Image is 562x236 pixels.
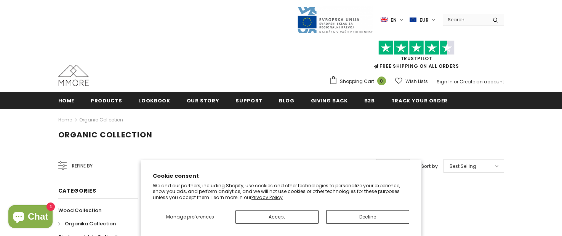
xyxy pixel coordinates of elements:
[58,97,75,104] span: Home
[166,214,214,220] span: Manage preferences
[58,92,75,109] a: Home
[297,16,373,23] a: Javni Razpis
[251,194,283,201] a: Privacy Policy
[419,16,429,24] span: EUR
[187,97,219,104] span: Our Story
[58,187,96,195] span: Categories
[235,210,319,224] button: Accept
[79,116,123,123] a: Organic Collection
[153,172,410,180] h2: Cookie consent
[450,163,476,170] span: Best Selling
[437,78,453,85] a: Sign In
[329,76,390,87] a: Shopping Cart 0
[391,92,448,109] a: Track your order
[443,14,487,25] input: Search Site
[401,55,432,62] a: Trustpilot
[377,77,386,85] span: 0
[91,92,122,109] a: Products
[279,92,295,109] a: Blog
[153,183,410,201] p: We and our partners, including Shopify, use cookies and other technologies to personalize your ex...
[326,210,409,224] button: Decline
[405,78,428,85] span: Wish Lists
[381,17,387,23] img: i-lang-1.png
[138,97,170,104] span: Lookbook
[58,204,101,217] a: Wood Collection
[91,97,122,104] span: Products
[235,92,263,109] a: support
[340,78,374,85] span: Shopping Cart
[65,220,116,227] span: Organika Collection
[58,115,72,124] a: Home
[364,97,375,104] span: B2B
[279,97,295,104] span: Blog
[235,97,263,104] span: support
[297,6,373,34] img: Javni Razpis
[378,40,455,55] img: Trust Pilot Stars
[58,207,101,214] span: Wood Collection
[58,217,116,230] a: Organika Collection
[454,78,458,85] span: or
[58,65,89,86] img: MMORE Cases
[395,75,428,88] a: Wish Lists
[311,97,348,104] span: Giving back
[72,162,93,170] span: Refine by
[391,16,397,24] span: en
[364,92,375,109] a: B2B
[138,92,170,109] a: Lookbook
[6,205,55,230] inbox-online-store-chat: Shopify online store chat
[391,97,448,104] span: Track your order
[311,92,348,109] a: Giving back
[421,163,438,170] label: Sort by
[329,44,504,69] span: FREE SHIPPING ON ALL ORDERS
[58,129,152,140] span: Organic Collection
[187,92,219,109] a: Our Story
[153,210,228,224] button: Manage preferences
[460,78,504,85] a: Create an account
